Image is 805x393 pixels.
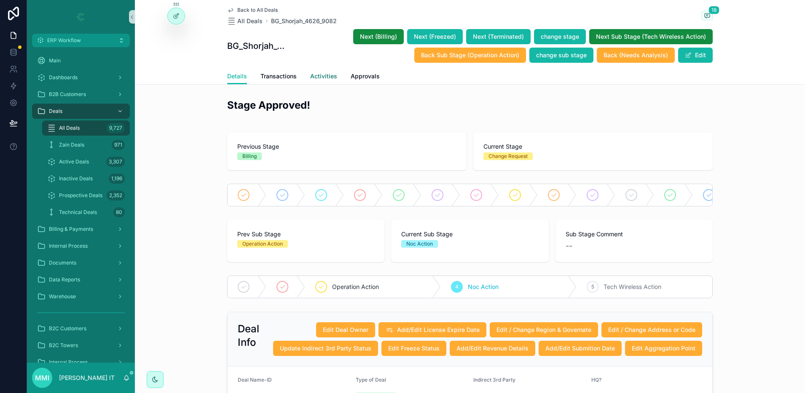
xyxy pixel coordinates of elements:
span: Tech Wireless Action [604,283,661,291]
span: Technical Deals [59,209,97,216]
button: Edit Freeze Status [381,341,446,356]
img: App logo [74,10,88,24]
div: 2,352 [107,190,125,201]
button: Edit Aggregation Point [625,341,702,356]
button: Next (Billing) [353,29,404,44]
a: Back to All Deals [227,7,278,13]
span: Back to All Deals [237,7,278,13]
button: Next Sub Stage (Tech Wireless Action) [589,29,713,44]
a: Internal Process [32,238,130,254]
a: All Deals [227,17,263,25]
a: Inactive Deals1,196 [42,171,130,186]
span: Main [49,57,61,64]
span: Sub Stage Comment [566,230,703,238]
span: Add/Edit Submition Date [545,344,615,353]
span: Previous Stage [237,142,456,151]
a: Technical Deals80 [42,205,130,220]
span: Update Indirect 3rd Party Status [280,344,371,353]
a: BG_Shorjah_4626_9082 [271,17,337,25]
button: Edit Deal Owner [316,322,375,337]
span: Transactions [260,72,297,80]
a: Active Deals3,307 [42,154,130,169]
p: [PERSON_NAME] IT [59,374,115,382]
a: Deals [32,104,130,119]
div: Change Request [488,152,528,160]
span: Activities [310,72,337,80]
a: Details [227,69,247,85]
h1: BG_Shorjah_4626_9082 [227,40,288,52]
span: Billing & Payments [49,226,93,233]
span: Data Reports [49,276,80,283]
a: Internal Process [32,355,130,370]
span: ERP Workflow [47,37,81,44]
button: Edit [678,48,713,63]
span: Active Deals [59,158,89,165]
span: Edit / Change Address or Code [608,326,695,334]
span: change sub stage [536,51,587,59]
a: Transactions [260,69,297,86]
span: change stage [541,32,579,41]
a: B2C Towers [32,338,130,353]
button: Back (Needs Analysis) [597,48,675,63]
span: Back Sub Stage (Operation Action) [421,51,519,59]
span: Indirect 3rd Party [473,377,515,383]
button: ERP Workflow [32,34,130,47]
span: Back (Needs Analysis) [604,51,668,59]
a: Documents [32,255,130,270]
span: Edit Freeze Status [388,344,440,353]
span: Noc Action [468,283,499,291]
button: Add/Edit Revenue Details [450,341,535,356]
button: Add/Edit Submition Date [539,341,622,356]
span: Edit Deal Owner [323,326,368,334]
span: All Deals [59,125,80,131]
span: Edit Aggregation Point [632,344,695,353]
a: Warehouse [32,289,130,304]
span: Documents [49,259,76,266]
a: Activities [310,69,337,86]
span: Prev Sub Stage [237,230,374,238]
a: Billing & Payments [32,222,130,237]
span: Next (Freezed) [414,32,456,41]
span: Approvals [351,72,380,80]
span: HQ? [591,377,601,383]
span: Warehouse [49,293,76,300]
div: 80 [113,207,125,217]
div: 9,727 [107,123,125,133]
span: Internal Process [49,243,88,249]
span: Operation Action [332,283,379,291]
span: Inactive Deals [59,175,93,182]
span: Add/Edit License Expire Date [397,326,480,334]
button: Update Indirect 3rd Party Status [273,341,378,356]
h2: Deal Info [238,322,260,349]
span: Type of Deal [356,377,386,383]
span: Details [227,72,247,80]
span: Dashboards [49,74,78,81]
span: 4 [455,283,459,290]
span: Next (Billing) [360,32,397,41]
a: Dashboards [32,70,130,85]
span: Current Sub Stage [401,230,538,238]
button: change stage [534,29,586,44]
button: Edit / Change Address or Code [601,322,702,337]
a: Main [32,53,130,68]
a: B2B Customers [32,87,130,102]
span: Prospective Deals [59,192,102,199]
div: Noc Action [406,240,433,248]
div: 3,307 [106,157,125,167]
span: Add/Edit Revenue Details [456,344,529,353]
span: -- [566,240,572,252]
button: Edit / Change Region & Governate [490,322,598,337]
span: All Deals [237,17,263,25]
div: Billing [242,152,257,160]
span: MMI [35,373,49,383]
span: 18 [708,6,719,14]
span: Deals [49,108,62,115]
span: Edit / Change Region & Governate [496,326,591,334]
button: Next (Terminated) [466,29,531,44]
div: Operation Action [242,240,283,248]
a: All Deals9,727 [42,120,130,136]
span: B2B Customers [49,91,86,98]
div: 971 [112,140,125,150]
a: Approvals [351,69,380,86]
